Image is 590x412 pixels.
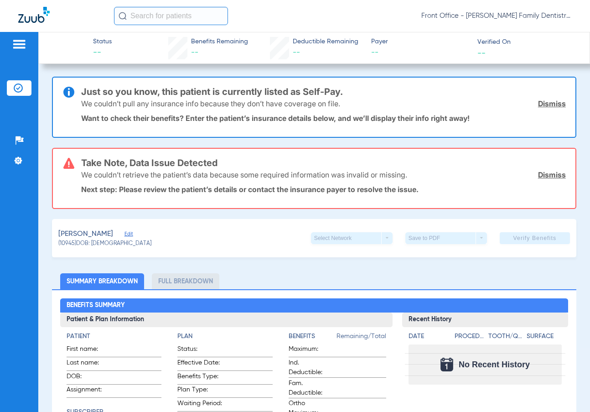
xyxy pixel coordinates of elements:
[177,332,273,341] h4: Plan
[81,99,340,108] p: We couldn’t pull any insurance info because they don’t have coverage on file.
[114,7,228,25] input: Search for patients
[538,99,566,108] a: Dismiss
[289,358,333,377] span: Ind. Deductible:
[544,368,590,412] iframe: Chat Widget
[527,332,562,341] h4: Surface
[527,332,562,344] app-breakdown-title: Surface
[289,344,333,357] span: Maximum:
[81,170,407,179] p: We couldn’t retrieve the patient’s data because some required information was invalid or missing.
[402,313,569,327] h3: Recent History
[12,39,26,50] img: hamburger-icon
[191,37,248,47] span: Benefits Remaining
[371,37,469,47] span: Payer
[177,344,222,357] span: Status:
[81,158,566,167] h3: Take Note, Data Issue Detected
[289,332,336,344] app-breakdown-title: Benefits
[177,372,222,384] span: Benefits Type:
[177,385,222,397] span: Plan Type:
[455,332,485,341] h4: Procedure
[289,332,336,341] h4: Benefits
[67,385,111,397] span: Assignment:
[293,37,358,47] span: Deductible Remaining
[191,49,198,56] span: --
[93,47,112,58] span: --
[409,332,447,341] h4: Date
[152,273,219,289] li: Full Breakdown
[81,114,566,123] p: Want to check their benefits? Enter the patient’s insurance details below, and we’ll display thei...
[58,229,113,240] span: [PERSON_NAME]
[409,332,447,344] app-breakdown-title: Date
[67,332,162,341] h4: Patient
[60,298,569,313] h2: Benefits Summary
[58,240,151,248] span: (10945) DOB: [DEMOGRAPHIC_DATA]
[119,12,127,20] img: Search Icon
[124,231,133,240] span: Edit
[455,332,485,344] app-breakdown-title: Procedure
[371,47,469,58] span: --
[440,358,453,371] img: Calendar
[60,313,393,327] h3: Patient & Plan Information
[488,332,523,344] app-breakdown-title: Tooth/Quad
[289,379,333,398] span: Fam. Deductible:
[81,87,566,96] h3: Just so you know, this patient is currently listed as Self-Pay.
[18,7,50,23] img: Zuub Logo
[81,185,566,194] p: Next step: Please review the patient’s details or contact the insurance payer to resolve the issue.
[177,399,222,411] span: Waiting Period:
[477,37,575,47] span: Verified On
[63,87,74,98] img: info-icon
[67,372,111,384] span: DOB:
[336,332,386,344] span: Remaining/Total
[488,332,523,341] h4: Tooth/Quad
[421,11,572,21] span: Front Office - [PERSON_NAME] Family Dentistry
[93,37,112,47] span: Status
[177,358,222,370] span: Effective Date:
[60,273,144,289] li: Summary Breakdown
[293,49,300,56] span: --
[67,344,111,357] span: First name:
[477,48,486,57] span: --
[538,170,566,179] a: Dismiss
[459,360,530,369] span: No Recent History
[63,158,74,169] img: error-icon
[67,358,111,370] span: Last name:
